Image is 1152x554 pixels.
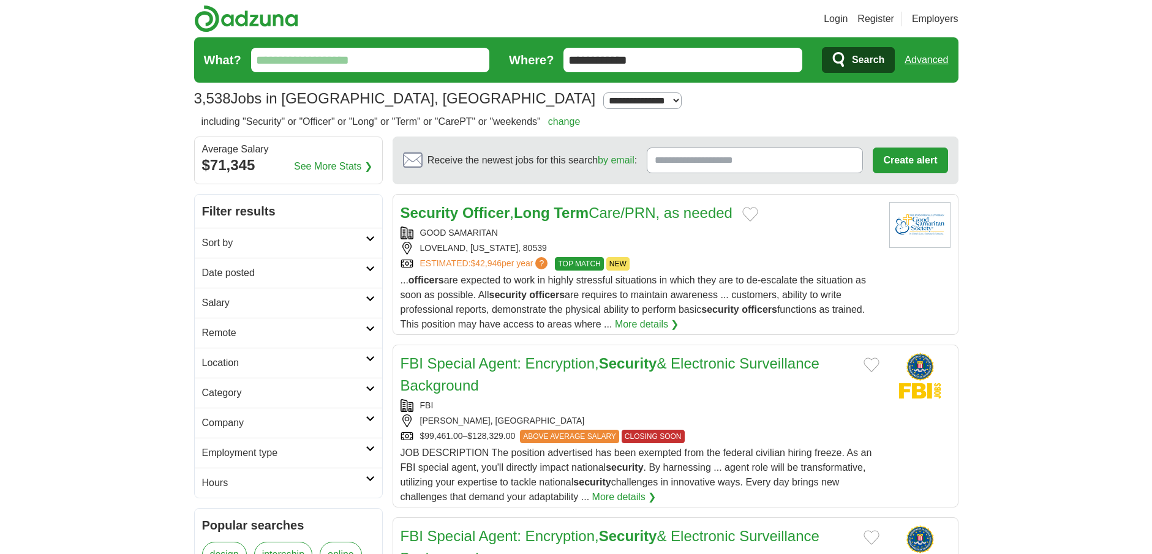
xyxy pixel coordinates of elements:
label: Where? [509,51,554,69]
a: Advanced [905,48,948,72]
a: Register [857,12,894,26]
a: See More Stats ❯ [294,159,372,174]
strong: Security [599,528,657,544]
h2: Remote [202,326,366,340]
strong: Security [599,355,657,372]
span: CLOSING SOON [622,430,685,443]
h2: Location [202,356,366,370]
strong: security [489,290,526,300]
strong: Term [554,204,589,221]
a: Remote [195,318,382,348]
span: NEW [606,257,630,271]
button: Add to favorite jobs [864,357,879,372]
div: LOVELAND, [US_STATE], 80539 [401,242,879,255]
img: Good Samaritan Society logo [889,202,951,248]
button: Add to favorite jobs [742,207,758,222]
a: Employers [912,12,958,26]
a: Location [195,348,382,378]
span: TOP MATCH [555,257,603,271]
a: Date posted [195,258,382,288]
strong: security [573,477,611,487]
strong: security [701,304,739,315]
h2: Company [202,416,366,430]
button: Add to favorite jobs [864,530,879,545]
a: Hours [195,468,382,498]
div: $71,345 [202,154,375,176]
a: Category [195,378,382,408]
a: More details ❯ [592,490,657,504]
a: More details ❯ [615,317,679,332]
strong: Security [401,204,459,221]
span: 3,538 [194,88,231,110]
a: Security Officer,Long TermCare/PRN, as needed [401,204,732,221]
strong: security [606,462,643,473]
h2: Sort by [202,236,366,250]
h2: Category [202,386,366,400]
strong: Officer [462,204,510,221]
a: Sort by [195,228,382,258]
a: Salary [195,288,382,318]
button: Search [822,47,895,73]
h2: Hours [202,476,366,490]
strong: officers [408,275,444,285]
a: by email [598,155,634,165]
h2: including "Security" or "Officer" or "Long" or "Term" or "CarePT" or "weekends" [201,114,581,129]
a: GOOD SAMARITAN [420,228,498,238]
div: $99,461.00–$128,329.00 [401,430,879,443]
span: ? [535,257,548,269]
span: $42,946 [470,258,502,268]
span: JOB DESCRIPTION The position advertised has been exempted from the federal civilian hiring freeze... [401,447,872,502]
a: change [548,116,581,127]
button: Create alert [873,148,947,173]
strong: officers [742,304,777,315]
a: Company [195,408,382,438]
a: ESTIMATED:$42,946per year? [420,257,551,271]
span: Search [852,48,884,72]
h2: Date posted [202,266,366,280]
strong: officers [529,290,565,300]
h2: Employment type [202,446,366,460]
div: [PERSON_NAME], [GEOGRAPHIC_DATA] [401,414,879,427]
label: What? [204,51,241,69]
img: Adzuna logo [194,5,298,32]
h2: Popular searches [202,516,375,534]
a: Employment type [195,438,382,468]
span: ABOVE AVERAGE SALARY [520,430,619,443]
span: ... are expected to work in highly stressful situations in which they are to de-escalate the situ... [401,275,866,329]
img: FBI logo [889,353,951,399]
a: Login [824,12,848,26]
a: FBI Special Agent: Encryption,Security& Electronic Surveillance Background [401,355,819,394]
h2: Salary [202,296,366,310]
div: Average Salary [202,144,375,154]
h2: Filter results [195,195,382,228]
strong: Long [514,204,550,221]
a: FBI [420,400,434,410]
h1: Jobs in [GEOGRAPHIC_DATA], [GEOGRAPHIC_DATA] [194,90,596,107]
span: Receive the newest jobs for this search : [427,153,637,168]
